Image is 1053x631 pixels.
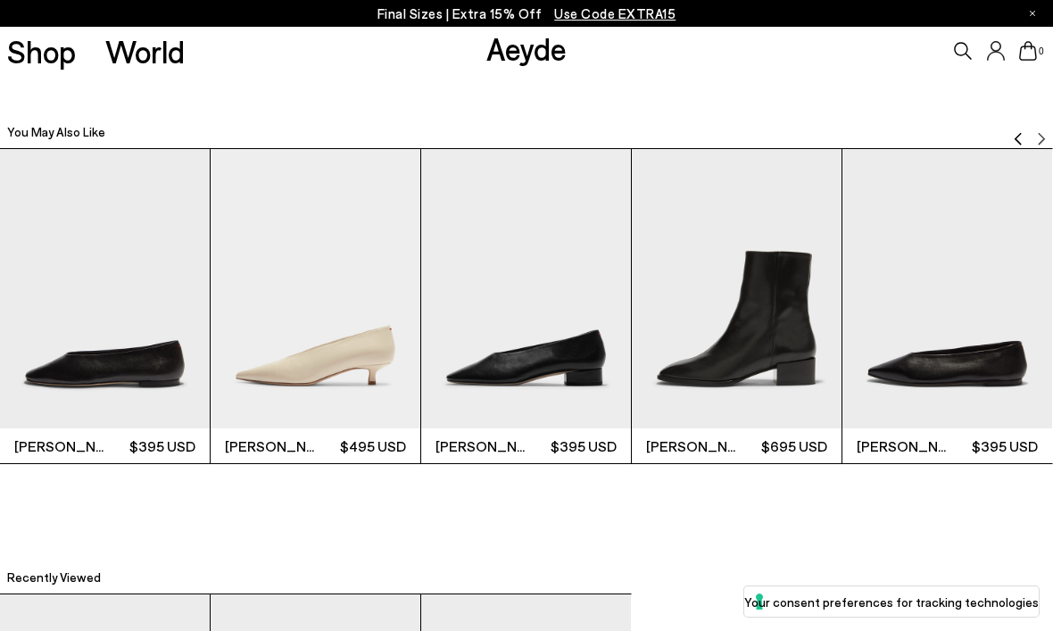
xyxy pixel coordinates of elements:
[632,149,842,428] img: Lee Leather Ankle Boots
[948,435,1038,457] span: $395 USD
[105,435,195,457] span: $395 USD
[7,123,105,141] h2: You May Also Like
[211,148,421,464] div: 3 / 6
[842,149,1052,428] img: Betty Square-Toe Ballet Flats
[744,593,1039,611] label: Your consent preferences for tracking technologies
[632,148,842,464] div: 5 / 6
[211,149,420,463] a: [PERSON_NAME] $495 USD
[7,36,76,67] a: Shop
[105,36,185,67] a: World
[842,149,1052,463] a: [PERSON_NAME] $395 USD
[554,5,676,21] span: Navigate to /collections/ss25-final-sizes
[14,436,104,457] span: [PERSON_NAME]
[1037,46,1046,56] span: 0
[526,435,617,457] span: $395 USD
[646,436,736,457] span: [PERSON_NAME]
[421,148,632,464] div: 4 / 6
[377,3,676,25] p: Final Sizes | Extra 15% Off
[1011,131,1025,145] img: svg%3E
[632,149,842,463] a: [PERSON_NAME] $695 USD
[486,29,567,67] a: Aeyde
[1034,131,1049,145] img: svg%3E
[7,569,101,586] h2: Recently Viewed
[1011,119,1025,145] button: Previous slide
[421,149,631,428] img: Delia Low-Heeled Ballet Pumps
[737,435,827,457] span: $695 USD
[435,436,526,457] span: [PERSON_NAME]
[744,586,1039,617] button: Your consent preferences for tracking technologies
[1034,119,1049,145] button: Next slide
[842,148,1053,464] div: 6 / 6
[421,149,631,463] a: [PERSON_NAME] $395 USD
[857,436,947,457] span: [PERSON_NAME]
[316,435,406,457] span: $495 USD
[211,149,420,428] img: Clara Pointed-Toe Pumps
[1019,41,1037,61] a: 0
[225,436,315,457] span: [PERSON_NAME]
